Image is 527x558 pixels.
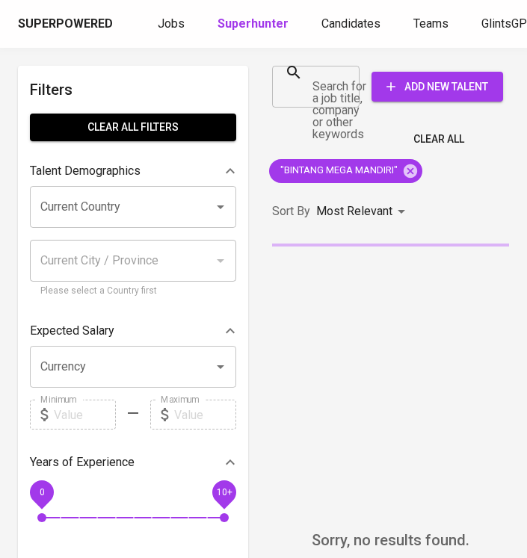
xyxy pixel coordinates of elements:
[30,316,236,346] div: Expected Salary
[321,16,380,31] span: Candidates
[40,284,226,299] p: Please select a Country first
[272,528,509,552] h6: Sorry, no results found.
[42,118,224,137] span: Clear All filters
[272,202,310,220] p: Sort By
[216,487,232,497] span: 10+
[30,78,236,102] h6: Filters
[158,15,188,34] a: Jobs
[413,130,464,149] span: Clear All
[30,114,236,141] button: Clear All filters
[30,453,135,471] p: Years of Experience
[30,447,236,477] div: Years of Experience
[39,487,44,497] span: 0
[269,159,422,183] div: "BINTANG MEGA MANDIRI"
[372,72,503,102] button: Add New Talent
[18,16,116,33] a: Superpowered
[316,202,392,220] p: Most Relevant
[158,16,185,31] span: Jobs
[18,16,113,33] div: Superpowered
[54,400,116,430] input: Value
[407,125,470,153] button: Clear All
[210,196,231,217] button: Open
[30,162,141,180] p: Talent Demographics
[30,322,114,340] p: Expected Salary
[413,16,449,31] span: Teams
[269,164,407,178] span: "BINTANG MEGA MANDIRI"
[383,78,491,96] span: Add New Talent
[218,16,289,31] b: Superhunter
[174,400,236,430] input: Value
[218,15,292,34] a: Superhunter
[321,15,383,34] a: Candidates
[210,356,231,377] button: Open
[413,15,452,34] a: Teams
[30,156,236,186] div: Talent Demographics
[279,288,503,512] img: yH5BAEAAAAALAAAAAABAAEAAAIBRAA7
[316,198,410,226] div: Most Relevant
